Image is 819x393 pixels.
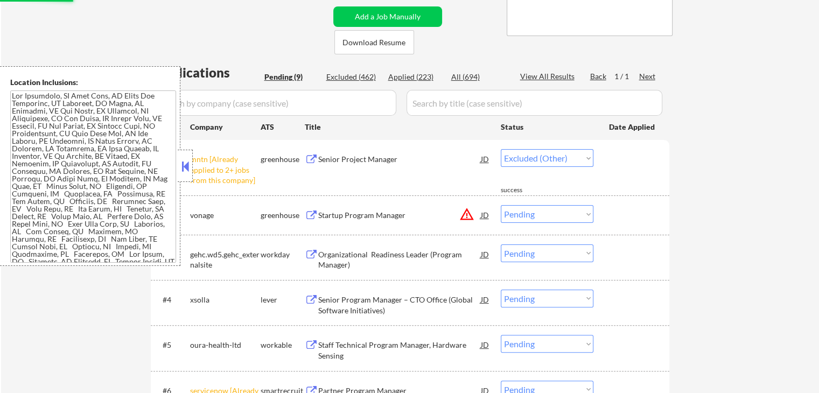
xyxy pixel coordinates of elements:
div: gehc.wd5.gehc_externalsite [190,249,261,270]
div: 1 / 1 [614,71,639,82]
div: oura-health-ltd [190,340,261,350]
div: JD [480,335,491,354]
div: workable [261,340,305,350]
div: xsolla [190,294,261,305]
div: JD [480,149,491,169]
div: Applications [154,66,261,79]
div: workday [261,249,305,260]
div: JD [480,244,491,264]
div: Senior Project Manager [318,154,481,165]
button: warning_amber [459,207,474,222]
div: Senior Program Manager – CTO Office (Global Software Initiatives) [318,294,481,315]
div: vonage [190,210,261,221]
div: greenhouse [261,210,305,221]
div: Applied (223) [388,72,442,82]
div: Title [305,122,491,132]
div: Excluded (462) [326,72,380,82]
button: Add a Job Manually [333,6,442,27]
div: success [501,186,544,195]
div: Status [501,117,593,136]
div: JD [480,205,491,224]
div: lever [261,294,305,305]
div: Date Applied [609,122,656,132]
div: Pending (9) [264,72,318,82]
div: greenhouse [261,154,305,165]
div: All (694) [451,72,505,82]
div: Back [590,71,607,82]
button: Download Resume [334,30,414,54]
div: Staff Technical Program Manager, Hardware Sensing [318,340,481,361]
div: Organizational Readiness Leader (Program Manager) [318,249,481,270]
div: Location Inclusions: [10,77,176,88]
div: #5 [163,340,181,350]
div: #4 [163,294,181,305]
div: Company [190,122,261,132]
div: Next [639,71,656,82]
div: View All Results [520,71,578,82]
div: ATS [261,122,305,132]
div: JD [480,290,491,309]
div: mntn [Already applied to 2+ jobs from this company] [190,154,261,186]
input: Search by title (case sensitive) [407,90,662,116]
input: Search by company (case sensitive) [154,90,396,116]
div: Startup Program Manager [318,210,481,221]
